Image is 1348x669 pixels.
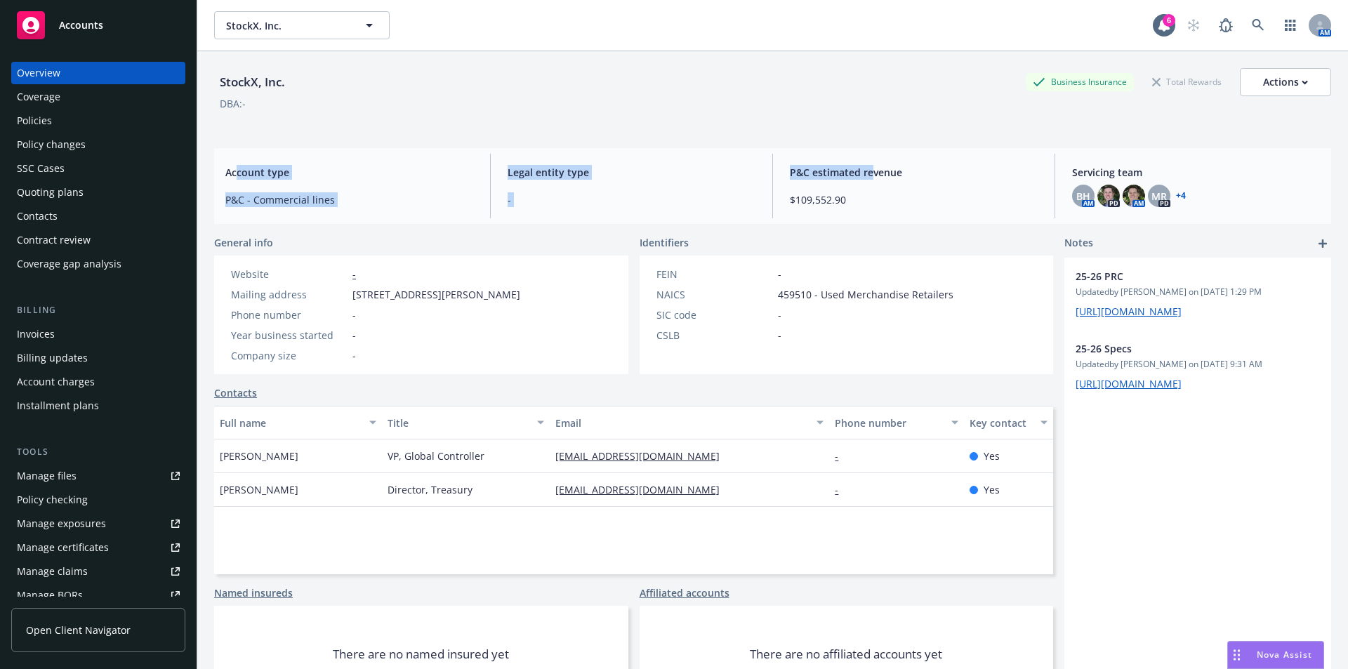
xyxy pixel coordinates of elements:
a: Report a Bug [1212,11,1240,39]
span: MR [1151,189,1167,204]
button: Email [550,406,829,439]
a: Accounts [11,6,185,45]
div: Manage exposures [17,512,106,535]
div: Billing updates [17,347,88,369]
a: Affiliated accounts [640,585,729,600]
span: - [508,192,755,207]
div: 6 [1163,14,1175,27]
a: Manage certificates [11,536,185,559]
div: Contacts [17,205,58,227]
div: Actions [1263,69,1308,95]
div: Title [388,416,529,430]
span: 25-26 PRC [1076,269,1283,284]
a: [URL][DOMAIN_NAME] [1076,305,1182,318]
span: [PERSON_NAME] [220,449,298,463]
div: SIC code [656,307,772,322]
div: Drag to move [1228,642,1245,668]
img: photo [1123,185,1145,207]
a: Invoices [11,323,185,345]
a: Overview [11,62,185,84]
button: Full name [214,406,382,439]
a: - [835,483,850,496]
span: - [778,328,781,343]
a: Search [1244,11,1272,39]
span: [PERSON_NAME] [220,482,298,497]
span: - [352,307,356,322]
a: Manage claims [11,560,185,583]
a: Policies [11,110,185,132]
span: StockX, Inc. [226,18,348,33]
button: Key contact [964,406,1053,439]
a: Manage BORs [11,584,185,607]
span: Identifiers [640,235,689,250]
a: Switch app [1276,11,1304,39]
span: Updated by [PERSON_NAME] on [DATE] 9:31 AM [1076,358,1320,371]
a: Start snowing [1179,11,1208,39]
span: Notes [1064,235,1093,252]
div: Coverage gap analysis [17,253,121,275]
a: Named insureds [214,585,293,600]
a: +4 [1176,192,1186,200]
a: Coverage [11,86,185,108]
div: Manage certificates [17,536,109,559]
div: Business Insurance [1026,73,1134,91]
a: [EMAIL_ADDRESS][DOMAIN_NAME] [555,449,731,463]
span: Yes [984,449,1000,463]
div: Total Rewards [1145,73,1229,91]
div: CSLB [656,328,772,343]
span: Legal entity type [508,165,755,180]
a: - [352,267,356,281]
div: Phone number [231,307,347,322]
a: - [835,449,850,463]
span: Director, Treasury [388,482,473,497]
a: Contacts [11,205,185,227]
span: There are no named insured yet [333,646,509,663]
a: Installment plans [11,395,185,417]
span: There are no affiliated accounts yet [750,646,942,663]
a: SSC Cases [11,157,185,180]
div: Billing [11,303,185,317]
div: SSC Cases [17,157,65,180]
img: photo [1097,185,1120,207]
button: Phone number [829,406,963,439]
span: Updated by [PERSON_NAME] on [DATE] 1:29 PM [1076,286,1320,298]
div: Email [555,416,808,430]
a: Account charges [11,371,185,393]
span: P&C - Commercial lines [225,192,473,207]
span: Open Client Navigator [26,623,131,637]
div: Manage BORs [17,584,83,607]
div: Policy checking [17,489,88,511]
a: Coverage gap analysis [11,253,185,275]
div: Website [231,267,347,281]
a: Quoting plans [11,181,185,204]
button: Actions [1240,68,1331,96]
div: 25-26 PRCUpdatedby [PERSON_NAME] on [DATE] 1:29 PM[URL][DOMAIN_NAME] [1064,258,1331,330]
div: 25-26 SpecsUpdatedby [PERSON_NAME] on [DATE] 9:31 AM[URL][DOMAIN_NAME] [1064,330,1331,402]
div: FEIN [656,267,772,281]
div: Manage files [17,465,77,487]
span: General info [214,235,273,250]
a: Policy changes [11,133,185,156]
div: Manage claims [17,560,88,583]
span: BH [1076,189,1090,204]
span: P&C estimated revenue [790,165,1038,180]
div: Mailing address [231,287,347,302]
span: 459510 - Used Merchandise Retailers [778,287,953,302]
span: Account type [225,165,473,180]
div: Year business started [231,328,347,343]
div: Policies [17,110,52,132]
span: Nova Assist [1257,649,1312,661]
div: Key contact [970,416,1032,430]
span: [STREET_ADDRESS][PERSON_NAME] [352,287,520,302]
a: [EMAIL_ADDRESS][DOMAIN_NAME] [555,483,731,496]
span: Servicing team [1072,165,1320,180]
span: $109,552.90 [790,192,1038,207]
div: StockX, Inc. [214,73,291,91]
a: Billing updates [11,347,185,369]
a: add [1314,235,1331,252]
div: Overview [17,62,60,84]
a: Manage files [11,465,185,487]
a: Manage exposures [11,512,185,535]
button: Nova Assist [1227,641,1324,669]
